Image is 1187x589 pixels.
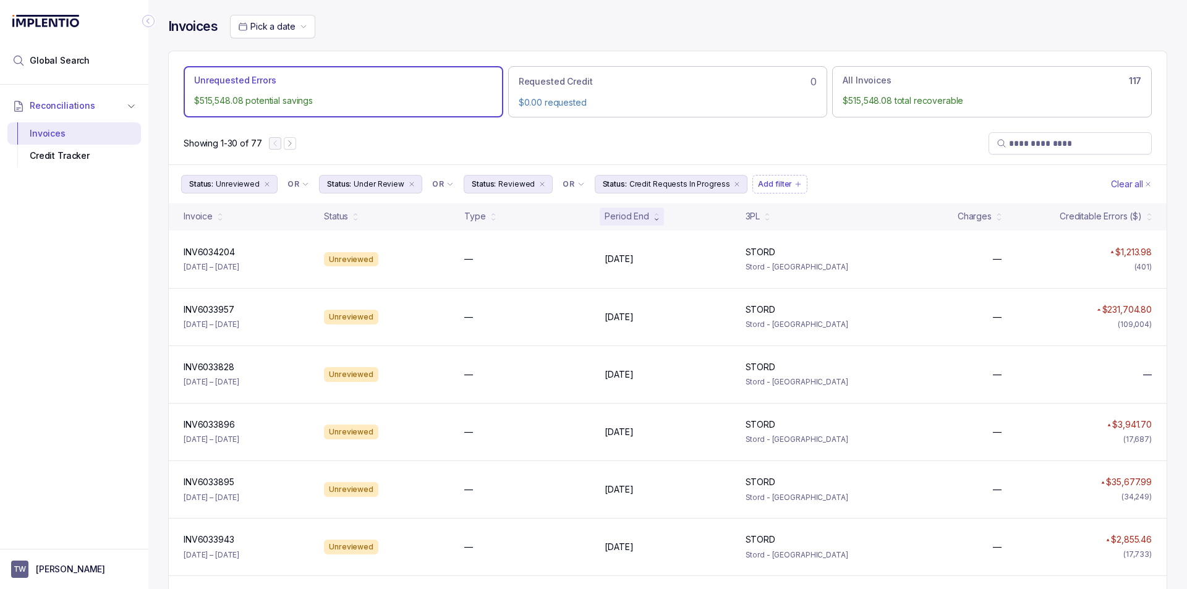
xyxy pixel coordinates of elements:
[1111,533,1152,546] p: $2,855.46
[283,176,314,193] button: Filter Chip Connector undefined
[1106,538,1110,541] img: red pointer upwards
[746,376,871,388] p: Stord - [GEOGRAPHIC_DATA]
[324,482,378,497] div: Unreviewed
[184,549,239,561] p: [DATE] – [DATE]
[843,74,891,87] p: All Invoices
[184,137,262,150] p: Showing 1-30 of 77
[1115,246,1152,258] p: $1,213.98
[168,18,218,35] h4: Invoices
[189,178,213,190] p: Status:
[746,476,775,488] p: STORD
[287,179,309,189] li: Filter Chip Connector undefined
[843,95,1141,107] p: $515,548.08 total recoverable
[432,179,454,189] li: Filter Chip Connector undefined
[464,541,473,553] p: —
[464,368,473,381] p: —
[194,74,276,87] p: Unrequested Errors
[629,178,730,190] p: Credit Requests In Progress
[605,541,633,553] p: [DATE]
[324,425,378,439] div: Unreviewed
[184,491,239,504] p: [DATE] – [DATE]
[184,303,234,316] p: INV6033957
[752,175,807,193] button: Filter Chip Add filter
[464,210,485,222] div: Type
[563,179,574,189] p: OR
[746,549,871,561] p: Stord - [GEOGRAPHIC_DATA]
[746,433,871,446] p: Stord - [GEOGRAPHIC_DATA]
[184,376,239,388] p: [DATE] – [DATE]
[194,95,493,107] p: $515,548.08 potential savings
[1121,491,1152,503] div: (34,249)
[1110,250,1114,253] img: red pointer upwards
[7,120,141,170] div: Reconciliations
[30,100,95,112] span: Reconciliations
[36,563,105,575] p: [PERSON_NAME]
[595,175,748,193] button: Filter Chip Credit Requests In Progress
[1102,303,1152,316] p: $231,704.80
[746,318,871,331] p: Stord - [GEOGRAPHIC_DATA]
[746,246,775,258] p: STORD
[1097,308,1100,311] img: red pointer upwards
[605,210,649,222] div: Period End
[184,66,1152,117] ul: Action Tab Group
[287,179,299,189] p: OR
[464,483,473,496] p: —
[184,318,239,331] p: [DATE] – [DATE]
[181,175,1108,193] ul: Filter Group
[1134,261,1152,273] div: (401)
[746,491,871,504] p: Stord - [GEOGRAPHIC_DATA]
[993,368,1002,381] p: —
[184,210,213,222] div: Invoice
[184,533,234,546] p: INV6033943
[250,21,295,32] span: Pick a date
[993,426,1002,438] p: —
[1101,481,1105,484] img: red pointer upwards
[216,178,260,190] p: Unreviewed
[184,137,262,150] div: Remaining page entries
[184,418,235,431] p: INV6033896
[472,178,496,190] p: Status:
[605,253,633,265] p: [DATE]
[181,175,278,193] button: Filter Chip Unreviewed
[605,311,633,323] p: [DATE]
[758,178,792,190] p: Add filter
[1107,423,1111,426] img: red pointer upwards
[432,179,444,189] p: OR
[1123,548,1152,561] div: (17,733)
[746,361,775,373] p: STORD
[1060,210,1142,222] div: Creditable Errors ($)
[1123,433,1152,446] div: (17,687)
[464,175,553,193] button: Filter Chip Reviewed
[603,178,627,190] p: Status:
[319,175,422,193] button: Filter Chip Under Review
[184,246,235,258] p: INV6034204
[605,483,633,496] p: [DATE]
[354,178,404,190] p: Under Review
[141,14,156,28] div: Collapse Icon
[230,15,315,38] button: Date Range Picker
[324,210,348,222] div: Status
[519,74,817,89] div: 0
[184,476,234,488] p: INV6033895
[563,179,584,189] li: Filter Chip Connector undefined
[1111,178,1143,190] p: Clear all
[327,178,351,190] p: Status:
[184,261,239,273] p: [DATE] – [DATE]
[519,75,593,88] p: Requested Credit
[1143,368,1152,381] span: —
[262,179,272,189] div: remove content
[324,310,378,324] div: Unreviewed
[605,426,633,438] p: [DATE]
[746,261,871,273] p: Stord - [GEOGRAPHIC_DATA]
[993,541,1002,553] p: —
[30,54,90,67] span: Global Search
[11,561,137,578] button: User initials[PERSON_NAME]
[993,483,1002,496] p: —
[1129,76,1141,86] h6: 117
[1108,175,1154,193] button: Clear Filters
